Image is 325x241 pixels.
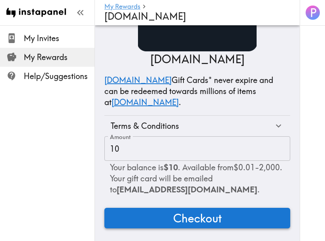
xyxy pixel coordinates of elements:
span: My Invites [24,33,94,44]
span: Your balance is . Available from $0.01 - 2,000 . Your gift card will be emailed to . [110,162,282,194]
span: Help/Suggestions [24,71,94,82]
div: Terms & Conditions [104,116,290,136]
button: Checkout [104,208,290,228]
a: [DOMAIN_NAME] [111,97,179,107]
span: P [310,6,317,20]
span: [EMAIL_ADDRESS][DOMAIN_NAME] [117,185,257,194]
a: My Rewards [104,3,140,11]
p: Gift Cards* never expire and can be redeemed towards millions of items at . [104,75,290,108]
span: Checkout [173,210,222,226]
p: [DOMAIN_NAME] [150,51,245,67]
a: [DOMAIN_NAME] [104,75,172,85]
span: My Rewards [24,52,94,63]
h4: [DOMAIN_NAME] [104,11,284,22]
label: Amount [110,133,131,141]
div: Terms & Conditions [111,120,273,132]
b: $10 [164,162,178,172]
button: P [305,5,321,21]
